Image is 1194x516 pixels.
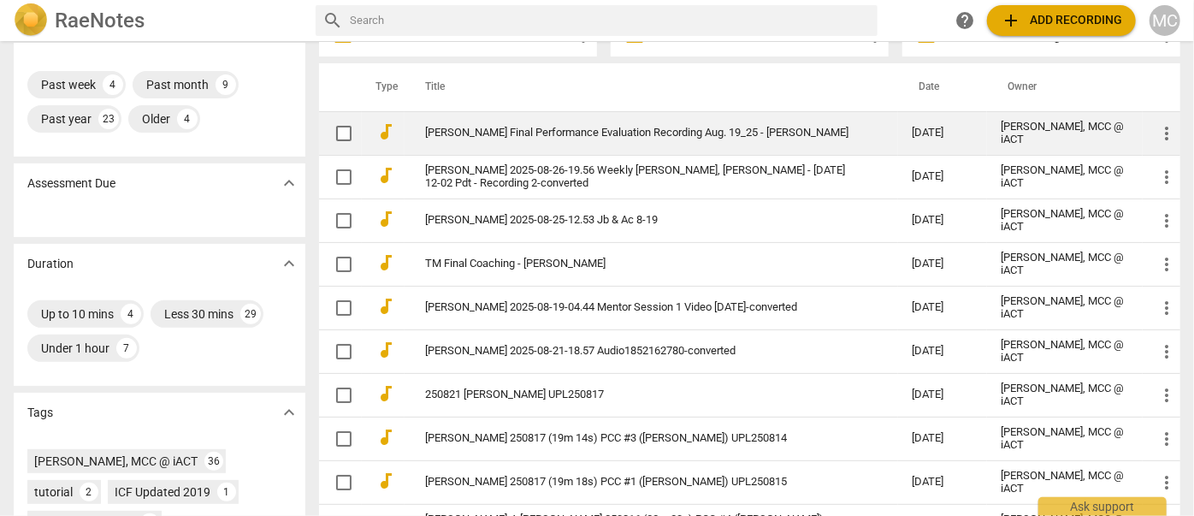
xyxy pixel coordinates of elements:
[1156,341,1177,362] span: more_vert
[1156,385,1177,406] span: more_vert
[898,111,987,155] td: [DATE]
[1001,10,1021,31] span: add
[41,305,114,323] div: Up to 10 mins
[216,74,236,95] div: 9
[142,110,170,128] div: Older
[276,251,302,276] button: Show more
[362,63,405,111] th: Type
[1001,10,1122,31] span: Add recording
[55,9,145,33] h2: RaeNotes
[103,74,123,95] div: 4
[898,242,987,286] td: [DATE]
[279,253,299,274] span: expand_more
[1156,429,1177,449] span: more_vert
[41,340,109,357] div: Under 1 hour
[898,417,987,460] td: [DATE]
[425,127,850,139] a: [PERSON_NAME] Final Performance Evaluation Recording Aug. 19_25 - [PERSON_NAME]
[1156,167,1177,187] span: more_vert
[1001,339,1129,365] div: [PERSON_NAME], MCC @ iACT
[898,460,987,504] td: [DATE]
[204,452,223,471] div: 36
[1150,5,1180,36] button: MC
[121,304,141,324] div: 4
[405,63,898,111] th: Title
[425,476,850,489] a: [PERSON_NAME] 250817 (19m 18s) PCC #1 ([PERSON_NAME]) UPL250815
[425,388,850,401] a: 250821 [PERSON_NAME] UPL250817
[1001,208,1129,234] div: [PERSON_NAME], MCC @ iACT
[98,109,119,129] div: 23
[41,110,92,128] div: Past year
[898,199,987,242] td: [DATE]
[898,373,987,417] td: [DATE]
[1156,472,1177,493] span: more_vert
[987,5,1136,36] button: Upload
[375,471,396,491] span: audiotrack
[80,483,98,501] div: 2
[217,483,236,501] div: 1
[116,338,137,359] div: 7
[146,76,209,93] div: Past month
[375,165,396,186] span: audiotrack
[949,5,980,36] a: Help
[41,76,96,93] div: Past week
[375,209,396,229] span: audiotrack
[1038,497,1167,516] div: Ask support
[1001,121,1129,146] div: [PERSON_NAME], MCC @ iACT
[276,400,302,425] button: Show more
[898,286,987,329] td: [DATE]
[425,432,850,445] a: [PERSON_NAME] 250817 (19m 14s) PCC #3 ([PERSON_NAME]) UPL250814
[279,173,299,193] span: expand_more
[279,402,299,423] span: expand_more
[14,3,302,38] a: LogoRaeNotes
[425,164,850,190] a: [PERSON_NAME] 2025-08-26-19.56 Weekly [PERSON_NAME], [PERSON_NAME] - [DATE] 12-02 Pdt - Recording...
[322,10,343,31] span: search
[1156,298,1177,318] span: more_vert
[164,305,233,323] div: Less 30 mins
[375,122,396,142] span: audiotrack
[276,170,302,196] button: Show more
[1001,426,1129,452] div: [PERSON_NAME], MCC @ iACT
[375,296,396,317] span: audiotrack
[375,427,396,448] span: audiotrack
[350,7,871,34] input: Search
[898,155,987,199] td: [DATE]
[425,345,850,358] a: [PERSON_NAME] 2025-08-21-18.57 Audio1852162780-converted
[115,483,210,501] div: ICF Updated 2019
[27,255,74,273] p: Duration
[898,63,987,111] th: Date
[425,301,850,314] a: [PERSON_NAME] 2025-08-19-04.44 Mentor Session 1 Video [DATE]-converted
[27,404,53,422] p: Tags
[240,304,261,324] div: 29
[1001,470,1129,495] div: [PERSON_NAME], MCC @ iACT
[1156,254,1177,275] span: more_vert
[1001,252,1129,277] div: [PERSON_NAME], MCC @ iACT
[898,329,987,373] td: [DATE]
[955,10,975,31] span: help
[987,63,1143,111] th: Owner
[1156,211,1177,231] span: more_vert
[1156,123,1177,144] span: more_vert
[425,214,850,227] a: [PERSON_NAME] 2025-08-25-12.53 Jb & Ac 8-19
[27,175,115,193] p: Assessment Due
[14,3,48,38] img: Logo
[375,383,396,404] span: audiotrack
[375,340,396,360] span: audiotrack
[375,252,396,273] span: audiotrack
[1001,383,1129,408] div: [PERSON_NAME], MCC @ iACT
[177,109,198,129] div: 4
[425,258,850,270] a: TM Final Coaching - [PERSON_NAME]
[1001,164,1129,190] div: [PERSON_NAME], MCC @ iACT
[34,483,73,501] div: tutorial
[34,453,198,470] div: [PERSON_NAME], MCC @ iACT
[1001,295,1129,321] div: [PERSON_NAME], MCC @ iACT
